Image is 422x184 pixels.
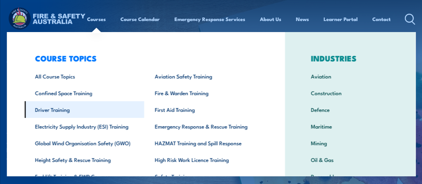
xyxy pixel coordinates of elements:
a: All Course Topics [24,68,144,84]
a: Height Safety & Rescue Training [24,151,144,168]
a: Emergency Response Services [174,11,245,27]
a: Fire & Warden Training [144,84,264,101]
a: Electricity Supply Industry (ESI) Training [24,118,144,135]
a: Maritime [300,118,400,135]
a: Contact [372,11,391,27]
a: First Aid Training [144,101,264,118]
a: Defence [300,101,400,118]
a: News [296,11,309,27]
a: Driver Training [24,101,144,118]
a: Construction [300,84,400,101]
a: About Us [260,11,281,27]
h3: INDUSTRIES [300,53,400,63]
a: Learner Portal [324,11,358,27]
a: Mining [300,135,400,151]
a: Courses [87,11,106,27]
a: High Risk Work Licence Training [144,151,264,168]
a: Aviation [300,68,400,84]
a: Global Wind Organisation Safety (GWO) [24,135,144,151]
a: Confined Space Training [24,84,144,101]
a: HAZMAT Training and Spill Response [144,135,264,151]
a: Emergency Response & Rescue Training [144,118,264,135]
a: Aviation Safety Training [144,68,264,84]
h3: COURSE TOPICS [24,53,264,63]
a: Course Calendar [120,11,160,27]
a: Oil & Gas [300,151,400,168]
